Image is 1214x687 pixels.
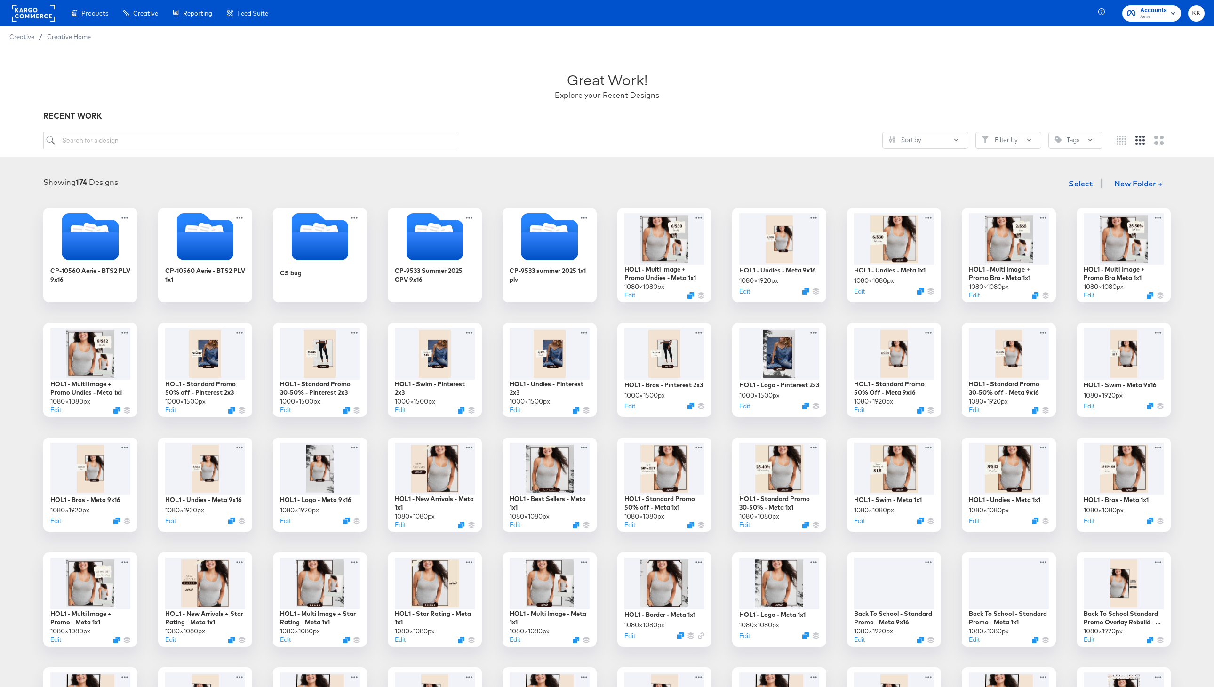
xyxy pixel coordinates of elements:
[1188,5,1205,22] button: KK
[1084,282,1124,291] div: 1080 × 1080 px
[624,402,635,411] button: Edit
[165,635,176,644] button: Edit
[43,438,137,532] div: HOL1 - Bras - Meta 9x161080×1920pxEditDuplicate
[573,407,579,414] svg: Duplicate
[43,208,137,302] div: CP-10560 Aerie - BTS2 PLV 9x16
[847,208,941,302] div: HOL1 - Undies - Meta 1x11080×1080pxEditDuplicate
[687,292,694,299] button: Duplicate
[617,323,711,417] div: HOL1 - Bras - Pinterest 2x31000×1500pxEditDuplicate
[113,637,120,643] svg: Duplicate
[458,637,464,643] svg: Duplicate
[50,506,89,515] div: 1080 × 1920 px
[617,552,711,647] div: HOL1 - Border - Meta 1x11080×1080pxEditDuplicate
[847,323,941,417] div: HOL1 - Standard Promo 50% Off - Meta 9x161080×1920pxEditDuplicate
[228,407,235,414] svg: Duplicate
[854,506,894,515] div: 1080 × 1080 px
[1084,635,1094,644] button: Edit
[847,438,941,532] div: HOL1 - Swim - Meta 1x11080×1080pxEditDuplicate
[1084,627,1123,636] div: 1080 × 1920 px
[732,438,826,532] div: HOL1 - Standard Promo 30-50% - Meta 1x11080×1080pxEditDuplicate
[280,506,319,515] div: 1080 × 1920 px
[510,520,520,529] button: Edit
[1122,5,1181,22] button: AccountsAerie
[739,631,750,640] button: Edit
[1147,403,1153,409] svg: Duplicate
[1147,518,1153,524] svg: Duplicate
[1147,292,1153,299] svg: Duplicate
[854,609,934,627] div: Back To School - Standard Promo - Meta 9x16
[969,495,1040,504] div: HOL1 - Undies - Meta 1x1
[34,33,47,40] span: /
[854,495,922,504] div: HOL1 - Swim - Meta 1x1
[510,266,590,284] div: CP-9533 summer 2025 1x1 plv
[969,380,1049,397] div: HOL1 - Standard Promo 30-50% off - Meta 9x16
[1140,13,1167,21] span: Aerie
[882,132,968,149] button: SlidersSort by
[1117,136,1126,145] svg: Small grid
[237,9,268,17] span: Feed Suite
[273,552,367,647] div: HOL1 - Multi Image + Star Rating - Meta 1x11080×1080pxEditDuplicate
[47,33,91,40] a: Creative Home
[917,288,924,295] svg: Duplicate
[1147,637,1153,643] button: Duplicate
[81,9,108,17] span: Products
[969,282,1009,291] div: 1080 × 1080 px
[677,632,684,639] svg: Duplicate
[739,621,779,630] div: 1080 × 1080 px
[395,495,475,512] div: HOL1 - New Arrivals - Meta 1x1
[50,627,90,636] div: 1080 × 1080 px
[969,517,980,526] button: Edit
[962,438,1056,532] div: HOL1 - Undies - Meta 1x11080×1080pxEditDuplicate
[76,177,87,187] strong: 174
[1032,407,1038,414] svg: Duplicate
[1048,132,1102,149] button: TagTags
[802,522,809,528] button: Duplicate
[802,288,809,295] button: Duplicate
[43,111,1171,121] div: RECENT WORK
[889,136,895,143] svg: Sliders
[165,627,205,636] div: 1080 × 1080 px
[573,637,579,643] svg: Duplicate
[50,406,61,415] button: Edit
[854,517,865,526] button: Edit
[165,266,245,284] div: CP-10560 Aerie - BTS2 PLV 1x1
[624,391,665,400] div: 1000 × 1500 px
[917,637,924,643] svg: Duplicate
[395,397,435,406] div: 1000 × 1500 px
[343,407,350,414] svg: Duplicate
[1084,495,1149,504] div: HOL1 - Bras - Meta 1x1
[1140,6,1167,16] span: Accounts
[343,518,350,524] svg: Duplicate
[969,406,980,415] button: Edit
[165,380,245,397] div: HOL1 - Standard Promo 50% off - Pinterest 2x3
[503,552,597,647] div: HOL1 - Multi Image - Meta 1x11080×1080pxEditDuplicate
[917,407,924,414] svg: Duplicate
[113,518,120,524] svg: Duplicate
[388,213,482,260] svg: Folder
[1032,292,1038,299] svg: Duplicate
[50,397,90,406] div: 1080 × 1080 px
[510,397,550,406] div: 1000 × 1500 px
[962,323,1056,417] div: HOL1 - Standard Promo 30-50% off - Meta 9x161080×1920pxEditDuplicate
[1084,291,1094,300] button: Edit
[739,381,819,390] div: HOL1 - Logo - Pinterest 2x3
[343,637,350,643] svg: Duplicate
[503,323,597,417] div: HOL1 - Undies - Pinterest 2x31000×1500pxEditDuplicate
[969,397,1008,406] div: 1080 × 1920 px
[854,397,893,406] div: 1080 × 1920 px
[158,438,252,532] div: HOL1 - Undies - Meta 9x161080×1920pxEditDuplicate
[43,132,459,149] input: Search for a design
[458,407,464,414] svg: Duplicate
[280,406,291,415] button: Edit
[917,518,924,524] button: Duplicate
[1032,637,1038,643] button: Duplicate
[113,407,120,414] button: Duplicate
[1055,136,1062,143] svg: Tag
[573,522,579,528] svg: Duplicate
